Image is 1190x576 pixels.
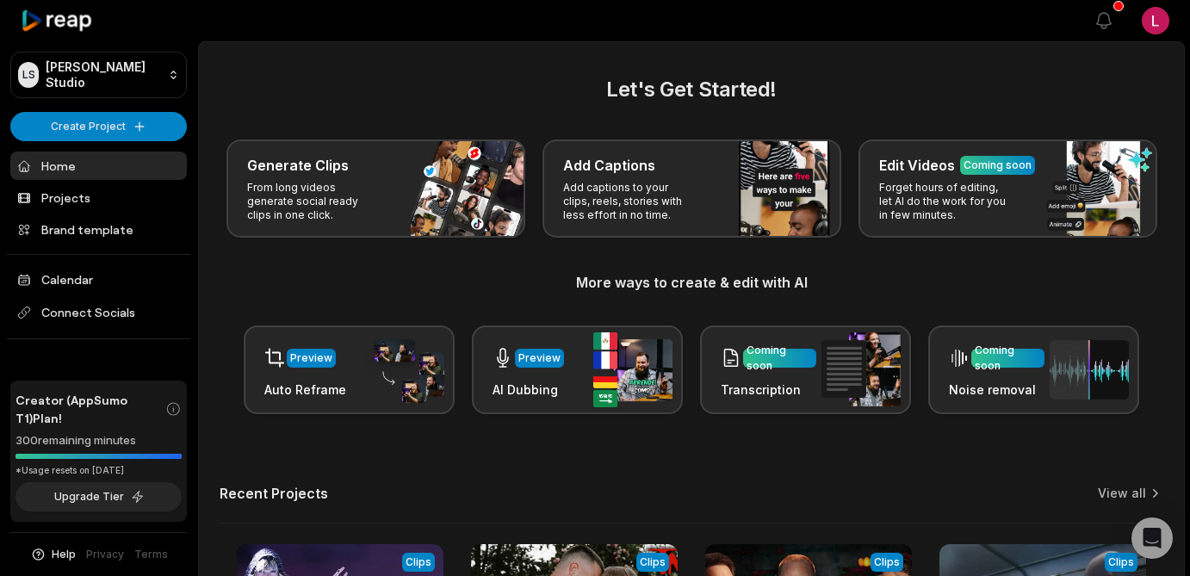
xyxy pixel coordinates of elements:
img: noise_removal.png [1050,340,1129,399]
h3: Generate Clips [247,155,349,176]
h2: Let's Get Started! [220,74,1163,105]
h3: Transcription [721,381,816,399]
a: View all [1098,485,1146,502]
a: Terms [134,547,168,562]
a: Calendar [10,265,187,294]
h3: Edit Videos [879,155,955,176]
div: LS [18,62,39,88]
p: From long videos generate social ready clips in one click. [247,181,381,222]
span: Creator (AppSumo T1) Plan! [15,391,165,427]
img: auto_reframe.png [365,337,444,404]
div: Preview [518,350,561,366]
p: [PERSON_NAME] Studio [46,59,161,90]
div: 300 remaining minutes [15,432,182,449]
span: Connect Socials [10,297,187,328]
a: Brand template [10,215,187,244]
h3: AI Dubbing [493,381,564,399]
h3: More ways to create & edit with AI [220,272,1163,293]
h3: Auto Reframe [264,381,346,399]
div: Coming soon [747,343,813,374]
a: Projects [10,183,187,212]
div: Open Intercom Messenger [1131,517,1173,559]
img: transcription.png [821,332,901,406]
div: *Usage resets on [DATE] [15,464,182,477]
button: Help [30,547,76,562]
button: Upgrade Tier [15,482,182,511]
p: Add captions to your clips, reels, stories with less effort in no time. [563,181,697,222]
button: Create Project [10,112,187,141]
h2: Recent Projects [220,485,328,502]
div: Coming soon [975,343,1041,374]
img: ai_dubbing.png [593,332,672,407]
h3: Add Captions [563,155,655,176]
a: Privacy [86,547,124,562]
div: Coming soon [964,158,1032,173]
p: Forget hours of editing, let AI do the work for you in few minutes. [879,181,1013,222]
a: Home [10,152,187,180]
span: Help [52,547,76,562]
div: Preview [290,350,332,366]
h3: Noise removal [949,381,1044,399]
